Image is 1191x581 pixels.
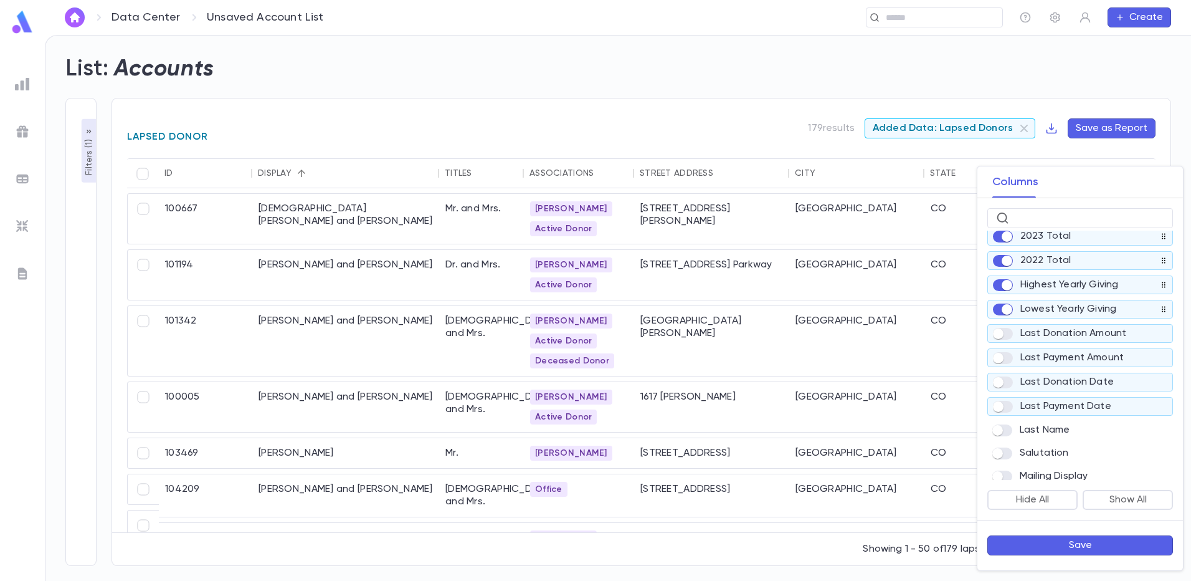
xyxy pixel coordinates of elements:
[1020,424,1070,436] p: Last Name
[1083,490,1173,510] button: Show All
[1020,352,1124,364] p: Last Payment Amount
[992,166,1038,198] button: Columns
[987,490,1078,510] button: Hide All
[1020,303,1116,315] p: Lowest Yearly Giving
[1020,254,1071,267] p: 2022 Total
[1020,447,1069,459] p: Salutation
[987,535,1173,555] button: Save
[1020,327,1126,340] p: Last Donation Amount
[1020,376,1114,388] p: Last Donation Date
[1020,279,1118,291] p: Highest Yearly Giving
[1020,400,1111,413] p: Last Payment Date
[1020,230,1071,242] p: 2023 Total
[1020,470,1088,483] p: Mailing Display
